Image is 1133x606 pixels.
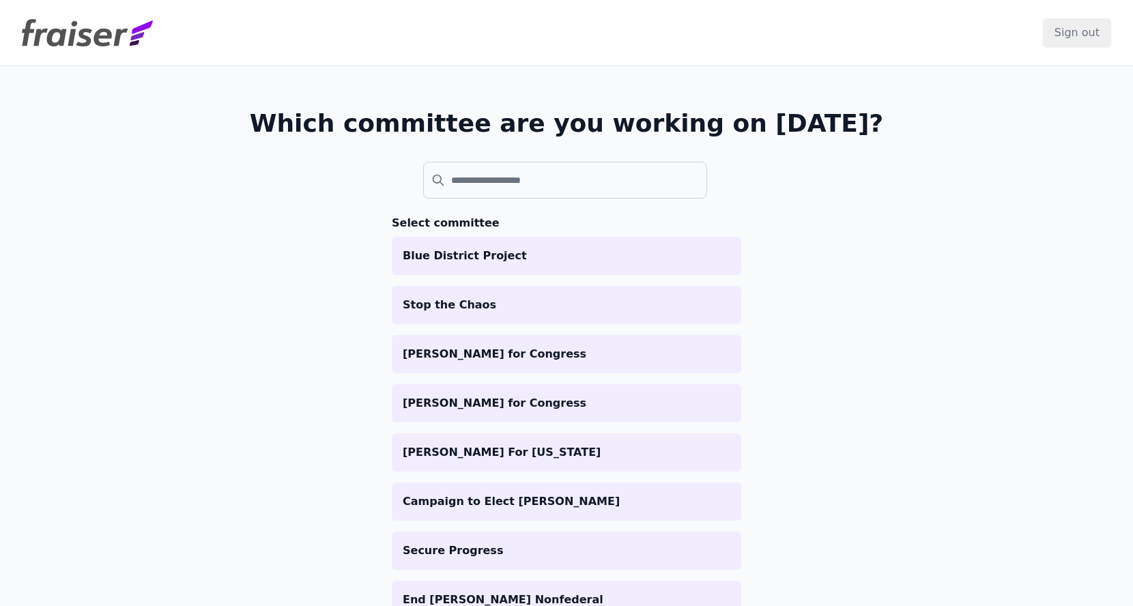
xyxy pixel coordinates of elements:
[250,110,884,137] h1: Which committee are you working on [DATE]?
[403,395,730,412] p: [PERSON_NAME] for Congress
[403,543,730,559] p: Secure Progress
[403,493,730,510] p: Campaign to Elect [PERSON_NAME]
[403,248,730,264] p: Blue District Project
[392,335,741,373] a: [PERSON_NAME] for Congress
[392,286,741,324] a: Stop the Chaos
[392,482,741,521] a: Campaign to Elect [PERSON_NAME]
[392,433,741,472] a: [PERSON_NAME] For [US_STATE]
[1043,18,1111,47] input: Sign out
[392,215,741,231] h3: Select committee
[392,384,741,422] a: [PERSON_NAME] for Congress
[392,237,741,275] a: Blue District Project
[22,19,153,46] img: Fraiser Logo
[403,297,730,313] p: Stop the Chaos
[403,444,730,461] p: [PERSON_NAME] For [US_STATE]
[392,532,741,570] a: Secure Progress
[403,346,730,362] p: [PERSON_NAME] for Congress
